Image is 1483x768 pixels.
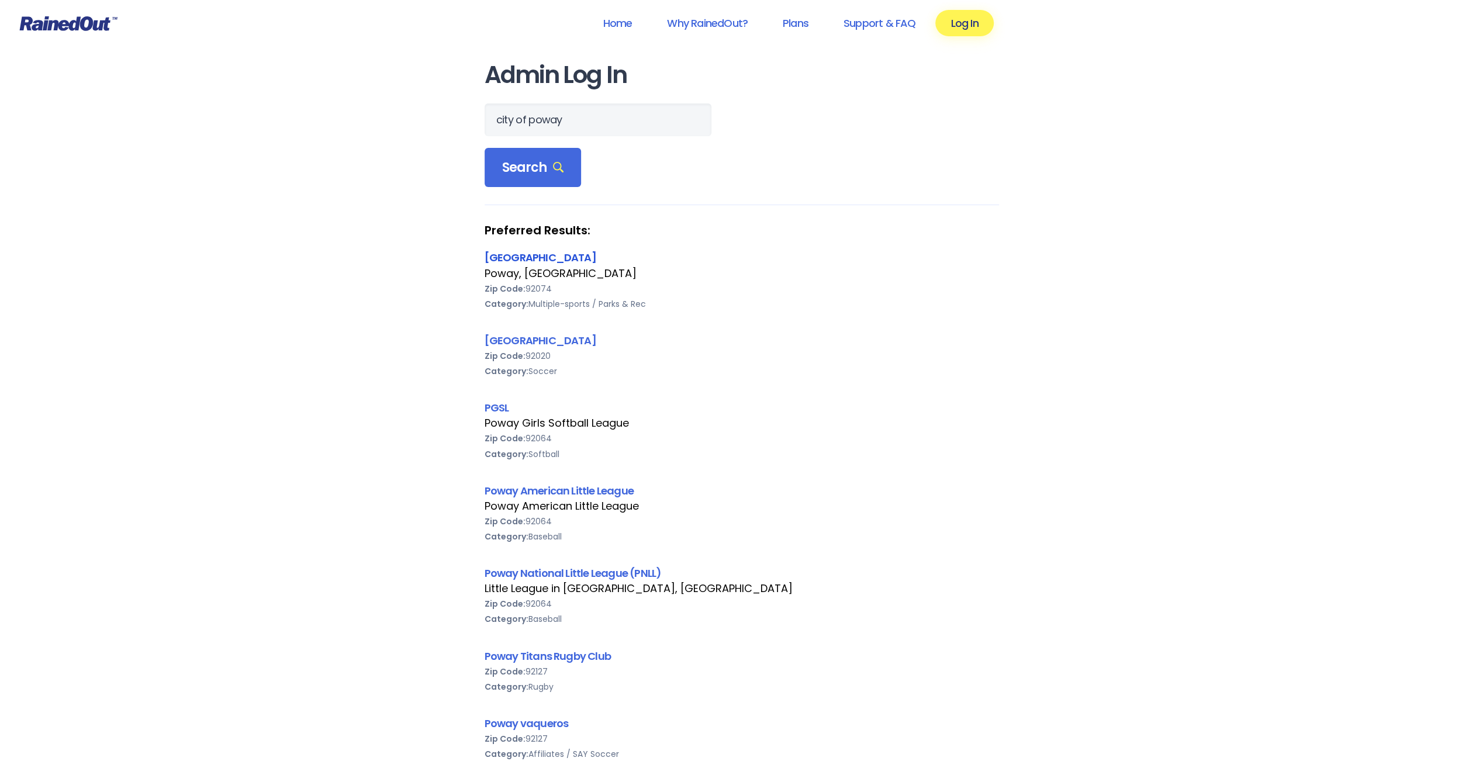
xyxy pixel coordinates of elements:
[485,431,999,446] div: 92064
[485,400,999,416] div: PGSL
[652,10,763,36] a: Why RainedOut?
[485,499,999,514] div: Poway American Little League
[485,746,999,762] div: Affiliates / SAY Soccer
[485,62,999,88] h1: Admin Log In
[768,10,824,36] a: Plans
[502,160,564,176] span: Search
[485,716,569,731] a: Poway vaqueros
[485,348,999,364] div: 92020
[485,581,999,596] div: Little League in [GEOGRAPHIC_DATA], [GEOGRAPHIC_DATA]
[485,266,999,281] div: Poway, [GEOGRAPHIC_DATA]
[485,649,611,663] a: Poway Titans Rugby Club
[485,565,999,581] div: Poway National Little League (PNLL)
[485,448,528,460] b: Category:
[485,596,999,611] div: 92064
[485,531,528,542] b: Category:
[485,715,999,731] div: Poway vaqueros
[485,613,528,625] b: Category:
[485,350,526,362] b: Zip Code:
[485,733,526,745] b: Zip Code:
[485,333,596,348] a: [GEOGRAPHIC_DATA]
[485,250,999,265] div: [GEOGRAPHIC_DATA]
[485,566,662,580] a: Poway National Little League (PNLL)
[485,679,999,694] div: Rugby
[485,433,526,444] b: Zip Code:
[485,598,526,610] b: Zip Code:
[485,400,509,415] a: PGSL
[485,281,999,296] div: 92074
[485,296,999,312] div: Multiple-sports / Parks & Rec
[485,447,999,462] div: Softball
[828,10,931,36] a: Support & FAQ
[935,10,993,36] a: Log In
[485,483,999,499] div: Poway American Little League
[485,529,999,544] div: Baseball
[485,648,999,664] div: Poway Titans Rugby Club
[485,611,999,627] div: Baseball
[485,250,596,265] a: [GEOGRAPHIC_DATA]
[485,516,526,527] b: Zip Code:
[485,333,999,348] div: [GEOGRAPHIC_DATA]
[485,664,999,679] div: 92127
[587,10,647,36] a: Home
[485,514,999,529] div: 92064
[485,103,711,136] input: Search Orgs…
[485,283,526,295] b: Zip Code:
[485,416,999,431] div: Poway Girls Softball League
[485,681,528,693] b: Category:
[485,731,999,746] div: 92127
[485,298,528,310] b: Category:
[485,666,526,677] b: Zip Code:
[485,483,634,498] a: Poway American Little League
[485,148,582,188] div: Search
[485,748,528,760] b: Category:
[485,365,528,377] b: Category:
[485,364,999,379] div: Soccer
[485,223,999,238] strong: Preferred Results:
